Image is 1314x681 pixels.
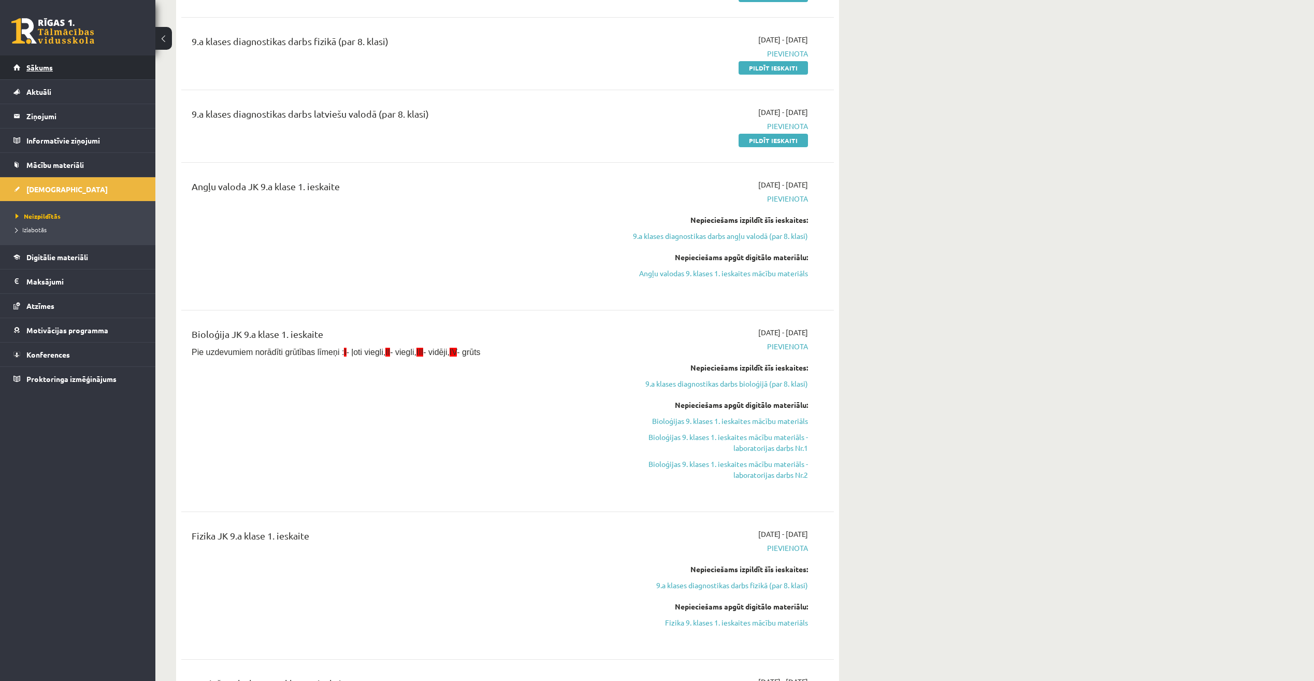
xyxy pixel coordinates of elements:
a: Proktoringa izmēģinājums [13,367,142,391]
span: Pievienota [613,341,808,352]
div: Angļu valoda JK 9.a klase 1. ieskaite [192,179,597,198]
a: Bioloģijas 9. klases 1. ieskaites mācību materiāls [613,416,808,427]
legend: Informatīvie ziņojumi [26,129,142,152]
a: Atzīmes [13,294,142,318]
div: 9.a klases diagnostikas darbs latviešu valodā (par 8. klasi) [192,107,597,126]
div: Nepieciešams izpildīt šīs ieskaites: [613,362,808,373]
span: II [385,348,390,357]
span: Konferences [26,350,70,359]
a: 9.a klases diagnostikas darbs angļu valodā (par 8. klasi) [613,231,808,242]
a: Sākums [13,55,142,79]
a: Aktuāli [13,80,142,104]
a: Izlabotās [16,225,145,234]
span: Atzīmes [26,301,54,310]
span: [DATE] - [DATE] [758,327,808,338]
a: Informatīvie ziņojumi [13,129,142,152]
a: Ziņojumi [13,104,142,128]
span: [DATE] - [DATE] [758,179,808,190]
a: 9.a klases diagnostikas darbs bioloģijā (par 8. klasi) [613,378,808,389]
span: [DATE] - [DATE] [758,107,808,118]
span: Sākums [26,63,53,72]
span: Pievienota [613,543,808,554]
span: Aktuāli [26,87,51,96]
a: Pildīt ieskaiti [739,61,808,75]
a: Bioloģijas 9. klases 1. ieskaites mācību materiāls - laboratorijas darbs Nr.1 [613,432,808,453]
div: Bioloģija JK 9.a klase 1. ieskaite [192,327,597,346]
div: Nepieciešams apgūt digitālo materiālu: [613,400,808,410]
span: I [344,348,346,357]
a: Bioloģijas 9. klases 1. ieskaites mācību materiāls - laboratorijas darbs Nr.2 [613,459,808,480]
span: [DEMOGRAPHIC_DATA] [26,185,108,194]
span: Pievienota [613,121,808,132]
span: Neizpildītās [16,212,61,220]
span: [DATE] - [DATE] [758,529,808,540]
div: Nepieciešams izpildīt šīs ieskaites: [613,564,808,575]
legend: Ziņojumi [26,104,142,128]
div: Nepieciešams apgūt digitālo materiālu: [613,252,808,263]
span: Proktoringa izmēģinājums [26,374,117,384]
span: Digitālie materiāli [26,252,88,262]
a: Mācību materiāli [13,153,142,177]
a: Neizpildītās [16,211,145,221]
span: Motivācijas programma [26,325,108,335]
div: Fizika JK 9.a klase 1. ieskaite [192,529,597,548]
div: Nepieciešams izpildīt šīs ieskaites: [613,215,808,225]
a: Konferences [13,343,142,366]
a: Pildīt ieskaiti [739,134,808,147]
a: Maksājumi [13,269,142,293]
a: [DEMOGRAPHIC_DATA] [13,177,142,201]
span: Pievienota [613,48,808,59]
div: 9.a klases diagnostikas darbs fizikā (par 8. klasi) [192,34,597,53]
span: III [416,348,423,357]
span: [DATE] - [DATE] [758,34,808,45]
a: Digitālie materiāli [13,245,142,269]
a: Rīgas 1. Tālmācības vidusskola [11,18,94,44]
a: 9.a klases diagnostikas darbs fizikā (par 8. klasi) [613,580,808,591]
div: Nepieciešams apgūt digitālo materiālu: [613,601,808,612]
span: IV [450,348,457,357]
a: Motivācijas programma [13,318,142,342]
span: Izlabotās [16,225,47,234]
a: Fizika 9. klases 1. ieskaites mācību materiāls [613,617,808,628]
span: Pievienota [613,193,808,204]
a: Angļu valodas 9. klases 1. ieskaites mācību materiāls [613,268,808,279]
legend: Maksājumi [26,269,142,293]
span: Mācību materiāli [26,160,84,169]
span: Pie uzdevumiem norādīti grūtības līmeņi : - ļoti viegli, - viegli, - vidēji, - grūts [192,348,481,357]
